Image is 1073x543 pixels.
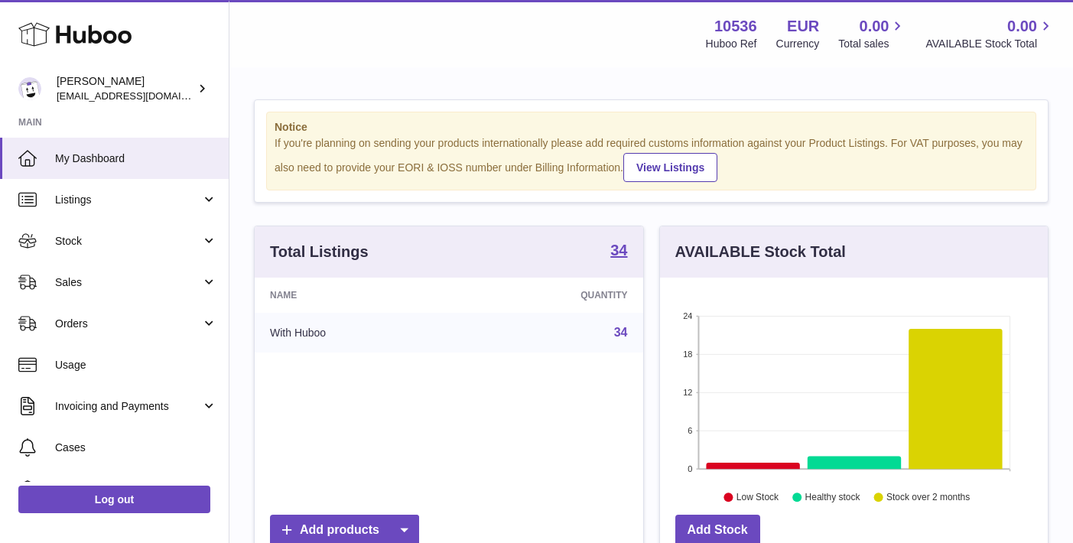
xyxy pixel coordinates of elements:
[55,441,217,455] span: Cases
[55,234,201,249] span: Stock
[57,89,225,102] span: [EMAIL_ADDRESS][DOMAIN_NAME]
[925,16,1055,51] a: 0.00 AVAILABLE Stock Total
[675,242,846,262] h3: AVAILABLE Stock Total
[886,492,970,502] text: Stock over 2 months
[860,16,889,37] span: 0.00
[18,77,41,100] img: riberoyepescamila@hotmail.com
[610,242,627,258] strong: 34
[55,317,201,331] span: Orders
[55,193,201,207] span: Listings
[623,153,717,182] a: View Listings
[925,37,1055,51] span: AVAILABLE Stock Total
[55,275,201,290] span: Sales
[688,426,692,435] text: 6
[270,242,369,262] h3: Total Listings
[460,278,643,313] th: Quantity
[805,492,860,502] text: Healthy stock
[776,37,820,51] div: Currency
[736,492,779,502] text: Low Stock
[55,358,217,372] span: Usage
[610,242,627,261] a: 34
[55,151,217,166] span: My Dashboard
[255,278,460,313] th: Name
[55,482,217,496] span: Channels
[838,16,906,51] a: 0.00 Total sales
[714,16,757,37] strong: 10536
[57,74,194,103] div: [PERSON_NAME]
[838,37,906,51] span: Total sales
[787,16,819,37] strong: EUR
[275,136,1028,182] div: If you're planning on sending your products internationally please add required customs informati...
[18,486,210,513] a: Log out
[683,388,692,397] text: 12
[688,464,692,473] text: 0
[614,326,628,339] a: 34
[1007,16,1037,37] span: 0.00
[55,399,201,414] span: Invoicing and Payments
[706,37,757,51] div: Huboo Ref
[255,313,460,353] td: With Huboo
[683,311,692,320] text: 24
[275,120,1028,135] strong: Notice
[683,350,692,359] text: 18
